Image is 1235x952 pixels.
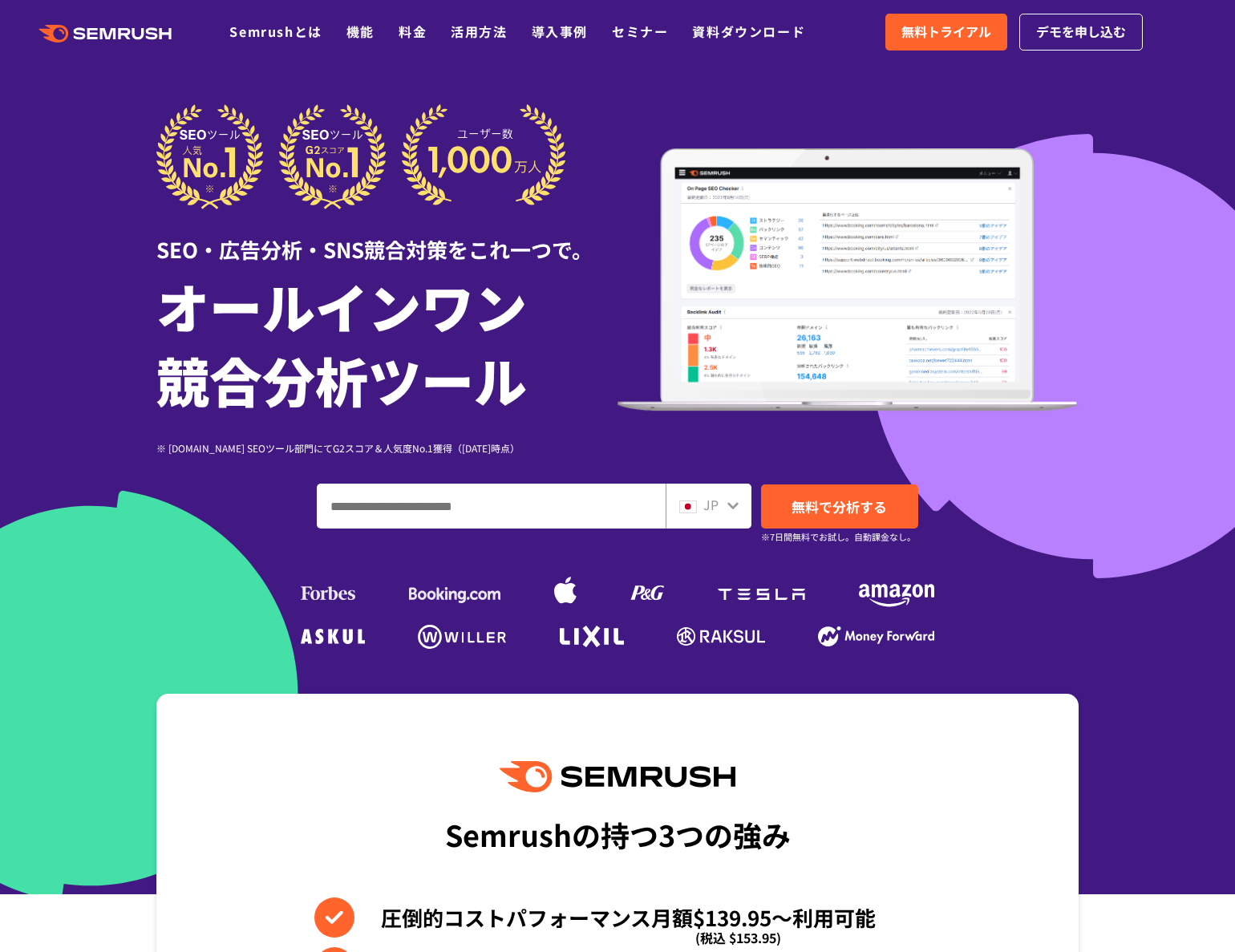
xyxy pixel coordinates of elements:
img: Semrush [500,761,735,792]
a: 活用方法 [451,22,507,41]
span: デモを申し込む [1036,22,1126,43]
small: ※7日間無料でお試し。自動課金なし。 [761,529,916,545]
span: 無料で分析する [792,496,887,517]
div: SEO・広告分析・SNS競合対策をこれ一つで。 [156,209,617,265]
div: ※ [DOMAIN_NAME] SEOツール部門にてG2スコア＆人気度No.1獲得（[DATE]時点） [156,440,617,456]
a: 無料で分析する [761,484,918,529]
a: 機能 [346,22,375,41]
a: 無料トライアル [885,14,1007,51]
input: ドメイン、キーワードまたはURLを入力してください [318,484,665,528]
a: 料金 [399,22,427,41]
a: Semrushとは [229,22,322,41]
span: JP [703,495,719,514]
span: 無料トライアル [901,22,991,43]
a: 導入事例 [532,22,588,41]
a: 資料ダウンロード [692,22,805,41]
a: セミナー [612,22,668,41]
a: デモを申し込む [1019,14,1143,51]
h1: オールインワン 競合分析ツール [156,269,617,416]
div: Semrushの持つ3つの強み [445,804,791,864]
li: 圧倒的コストパフォーマンス月額$139.95〜利用可能 [314,897,921,938]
